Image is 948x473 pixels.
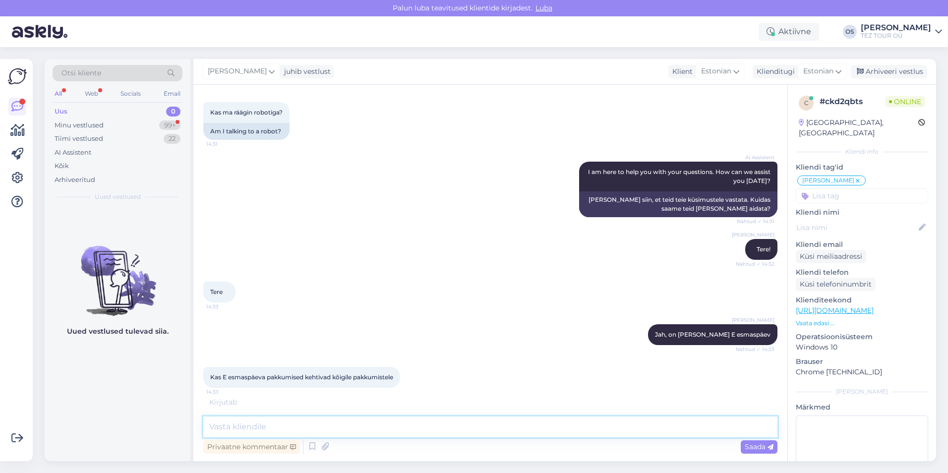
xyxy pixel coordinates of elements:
[796,250,866,263] div: Küsi meiliaadressi
[796,332,928,342] p: Operatsioonisüsteem
[737,218,774,225] span: Nähtud ✓ 14:31
[796,319,928,328] p: Vaata edasi ...
[159,120,180,130] div: 99+
[55,120,104,130] div: Minu vestlused
[732,316,774,324] span: [PERSON_NAME]
[759,23,819,41] div: Aktiivne
[796,402,928,413] p: Märkmed
[796,295,928,305] p: Klienditeekond
[166,107,180,117] div: 0
[796,342,928,353] p: Windows 10
[208,66,267,77] span: [PERSON_NAME]
[736,346,774,353] span: Nähtud ✓ 14:33
[701,66,731,77] span: Estonian
[95,192,141,201] span: Uued vestlused
[579,191,777,217] div: [PERSON_NAME] siin, et teid teie küsimustele vastata. Kuidas saame teid [PERSON_NAME] aidata?
[861,24,942,40] a: [PERSON_NAME]TEZ TOUR OÜ
[820,96,885,108] div: # ckd2qbts
[206,140,243,148] span: 14:31
[861,32,931,40] div: TEZ TOUR OÜ
[796,222,917,233] input: Lisa nimi
[55,161,69,171] div: Kõik
[796,267,928,278] p: Kliendi telefon
[53,87,64,100] div: All
[796,188,928,203] input: Lisa tag
[55,148,91,158] div: AI Assistent
[55,107,67,117] div: Uus
[655,331,770,338] span: Jah, on [PERSON_NAME] E esmaspäev
[796,207,928,218] p: Kliendi nimi
[745,442,773,451] span: Saada
[796,147,928,156] div: Kliendi info
[83,87,100,100] div: Web
[8,67,27,86] img: Askly Logo
[796,162,928,173] p: Kliendi tag'id
[203,397,777,408] div: Kirjutab
[45,228,190,317] img: No chats
[210,288,223,296] span: Tere
[55,175,95,185] div: Arhiveeritud
[61,68,101,78] span: Otsi kliente
[757,245,770,253] span: Tere!
[668,66,693,77] div: Klient
[885,96,925,107] span: Online
[67,326,169,337] p: Uued vestlused tulevad siia.
[206,388,243,396] span: 14:33
[861,24,931,32] div: [PERSON_NAME]
[203,440,300,454] div: Privaatne kommentaar
[118,87,143,100] div: Socials
[732,231,774,238] span: [PERSON_NAME]
[533,3,555,12] span: Luba
[737,154,774,161] span: AI Assistent
[753,66,795,77] div: Klienditugi
[162,87,182,100] div: Email
[796,239,928,250] p: Kliendi email
[796,306,874,315] a: [URL][DOMAIN_NAME]
[588,168,772,184] span: I am here to help you with your questions. How can we assist you [DATE]?
[203,123,290,140] div: Am I talking to a robot?
[796,356,928,367] p: Brauser
[803,66,833,77] span: Estonian
[796,367,928,377] p: Chrome [TECHNICAL_ID]
[55,134,103,144] div: Tiimi vestlused
[206,303,243,310] span: 14:33
[210,109,283,116] span: Kas ma räägin robotiga?
[799,118,918,138] div: [GEOGRAPHIC_DATA], [GEOGRAPHIC_DATA]
[804,99,809,107] span: c
[736,260,774,268] span: Nähtud ✓ 14:32
[843,25,857,39] div: OS
[802,177,854,183] span: [PERSON_NAME]
[851,65,927,78] div: Arhiveeri vestlus
[164,134,180,144] div: 22
[210,373,393,381] span: Kas E esmaspäeva pakkumised kehtivad kõigile pakkumistele
[280,66,331,77] div: juhib vestlust
[796,387,928,396] div: [PERSON_NAME]
[796,278,876,291] div: Küsi telefoninumbrit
